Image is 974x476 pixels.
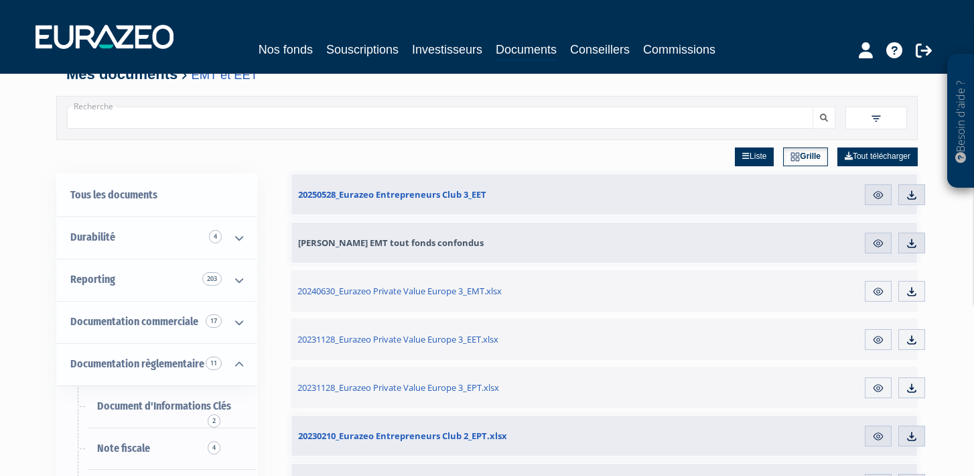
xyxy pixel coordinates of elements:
a: Durabilité 4 [57,217,257,259]
a: Commissions [643,40,715,59]
p: Besoin d'aide ? [953,61,969,182]
a: Souscriptions [326,40,399,59]
span: 4 [208,441,220,455]
img: filter.svg [870,113,882,125]
img: grid.svg [790,152,800,162]
a: Conseillers [570,40,630,59]
img: download.svg [906,334,918,346]
span: 203 [202,272,222,286]
span: 20230210_Eurazeo Entrepreneurs Club 2_EPT.xlsx [298,430,507,442]
a: Documentation commerciale 17 [57,301,257,343]
a: Grille [783,147,828,166]
a: Nos fonds [259,40,313,59]
img: download.svg [906,189,918,201]
a: Liste [735,147,774,166]
a: EMT et EET [192,68,258,82]
span: 20240630_Eurazeo Private Value Europe 3_EMT.xlsx [297,285,502,297]
a: 20240630_Eurazeo Private Value Europe 3_EMT.xlsx [291,270,686,312]
img: download.svg [906,286,918,298]
img: eye.svg [872,334,884,346]
a: 20230210_Eurazeo Entrepreneurs Club 2_EPT.xlsx [291,416,685,456]
span: 11 [206,357,222,370]
a: 20231128_Eurazeo Private Value Europe 3_EET.xlsx [291,318,686,360]
span: Documentation commerciale [70,315,198,328]
span: Reporting [70,273,115,286]
a: 20231128_Eurazeo Private Value Europe 3_EPT.xlsx [291,367,686,408]
img: eye.svg [872,286,884,298]
a: Note fiscale4 [57,428,257,470]
a: 20250528_Eurazeo Entrepreneurs Club 3_EET [291,174,685,215]
img: eye.svg [872,382,884,394]
input: Recherche [67,107,813,129]
img: 1732889491-logotype_eurazeo_blanc_rvb.png [36,25,173,49]
a: Documentation règlementaire 11 [57,343,257,385]
a: Reporting 203 [57,259,257,301]
span: Note fiscale [97,442,150,455]
span: [PERSON_NAME] EMT tout fonds confondus [298,237,484,249]
span: 20250528_Eurazeo Entrepreneurs Club 3_EET [298,188,486,200]
span: 4 [209,230,222,243]
img: eye.svg [872,189,884,201]
img: download.svg [906,430,918,442]
a: Tous les documents [57,174,257,217]
a: Document d'Informations Clés2 [57,385,257,428]
span: 2 [208,414,220,428]
span: Documentation règlementaire [70,357,204,370]
img: download.svg [906,382,918,394]
h4: Mes documents [66,66,908,82]
img: download.svg [906,237,918,249]
span: Document d'Informations Clés [97,400,231,412]
span: 17 [206,314,222,328]
span: 20231128_Eurazeo Private Value Europe 3_EPT.xlsx [297,381,499,394]
a: Tout télécharger [837,147,918,166]
a: [PERSON_NAME] EMT tout fonds confondus [291,223,685,263]
span: 20231128_Eurazeo Private Value Europe 3_EET.xlsx [297,333,498,345]
a: Investisseurs [412,40,482,59]
a: Documents [496,40,557,61]
img: eye.svg [872,430,884,442]
span: Durabilité [70,231,115,243]
img: eye.svg [872,237,884,249]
